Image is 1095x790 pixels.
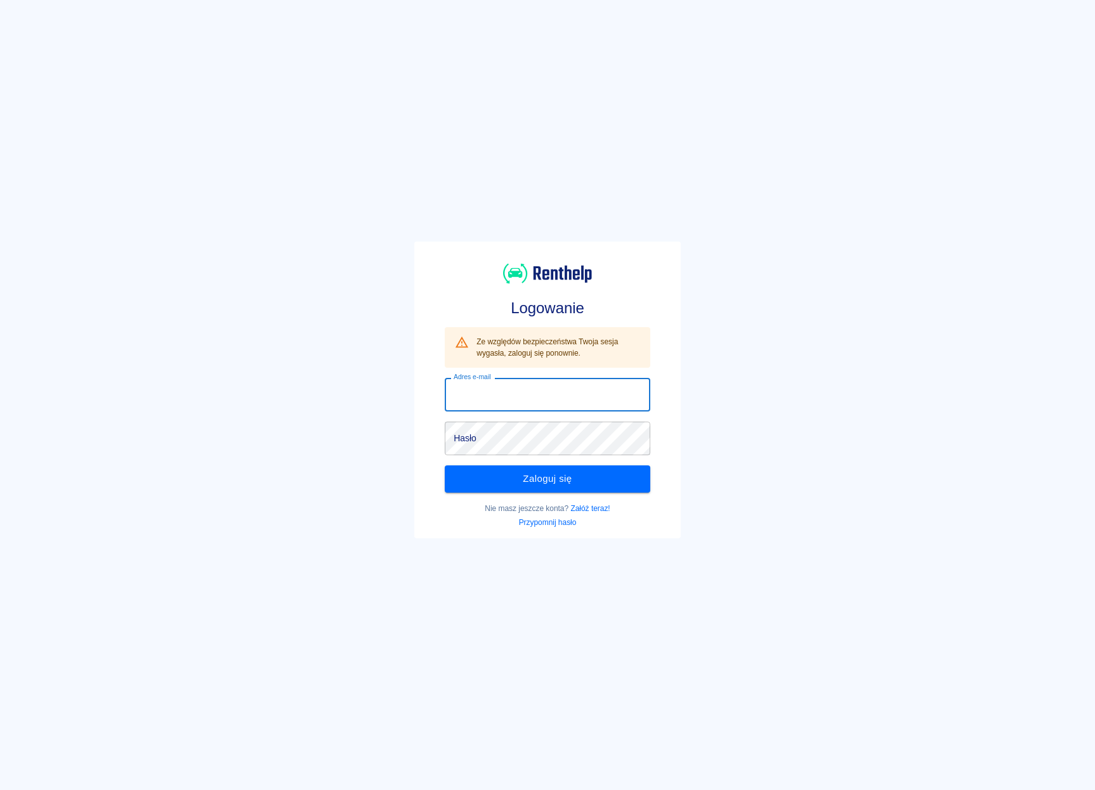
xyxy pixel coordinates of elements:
[476,331,640,364] div: Ze względów bezpieczeństwa Twoja sesja wygasła, zaloguj się ponownie.
[570,504,610,513] a: Załóż teraz!
[454,372,490,382] label: Adres e-mail
[445,503,650,514] p: Nie masz jeszcze konta?
[519,518,577,527] a: Przypomnij hasło
[445,465,650,492] button: Zaloguj się
[445,299,650,317] h3: Logowanie
[503,262,592,285] img: Renthelp logo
